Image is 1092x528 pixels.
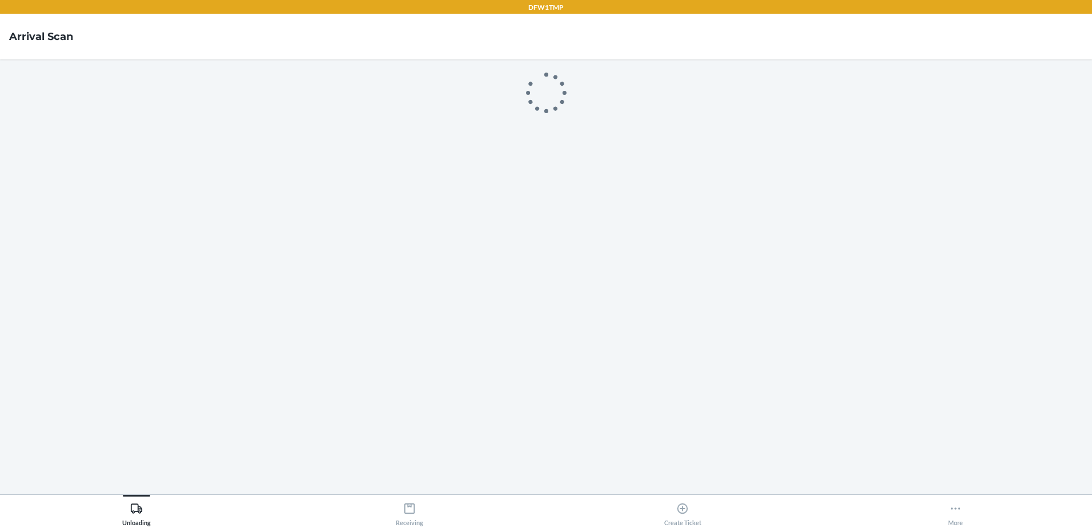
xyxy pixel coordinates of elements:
[546,495,819,526] button: Create Ticket
[9,29,73,44] h4: Arrival Scan
[948,498,963,526] div: More
[396,498,423,526] div: Receiving
[664,498,701,526] div: Create Ticket
[819,495,1092,526] button: More
[528,2,564,13] p: DFW1TMP
[273,495,546,526] button: Receiving
[122,498,151,526] div: Unloading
